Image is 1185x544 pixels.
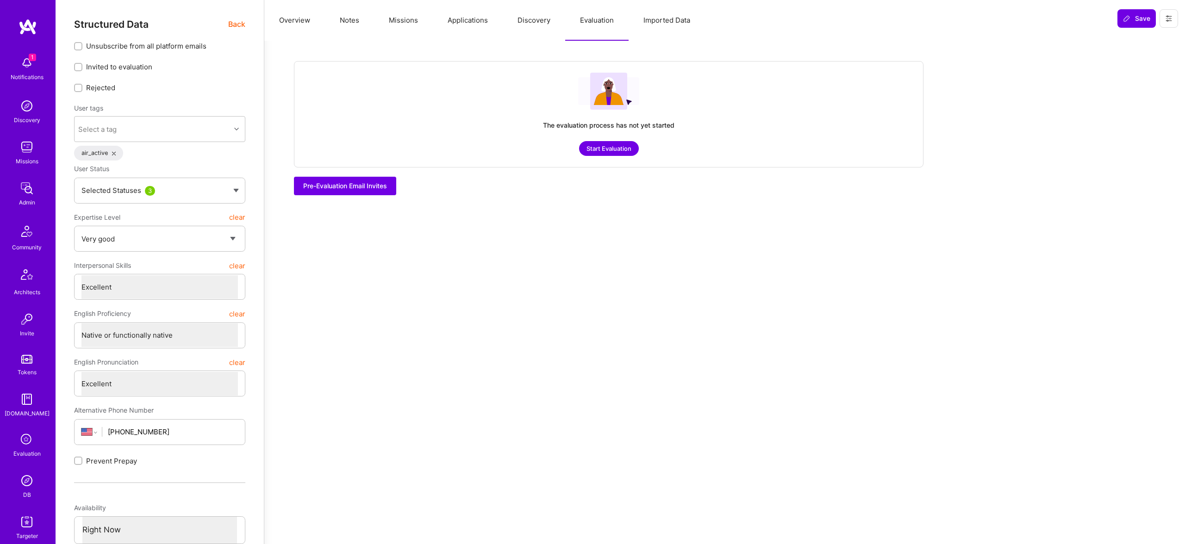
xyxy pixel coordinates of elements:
img: discovery [18,97,36,115]
button: clear [229,209,245,226]
button: Start Evaluation [579,141,639,156]
img: Admin Search [18,471,36,490]
div: Evaluation [13,449,41,458]
span: Save [1123,14,1150,23]
div: Availability [74,500,245,516]
img: teamwork [18,138,36,156]
img: Architects [16,265,38,287]
img: Invite [18,310,36,328]
div: Invite [20,328,34,338]
div: air_active [74,146,123,161]
div: Targeter [16,531,38,541]
img: guide book [18,390,36,408]
button: clear [229,305,245,322]
span: User Status [74,165,109,173]
span: Prevent Prepay [86,456,137,466]
i: icon SelectionTeam [18,431,36,449]
input: +1 (000) 000-0000 [108,420,238,444]
span: Invited to evaluation [86,62,152,72]
img: bell [18,54,36,72]
div: 3 [145,186,155,196]
div: Missions [16,156,38,166]
button: Save [1117,9,1156,28]
img: tokens [21,355,32,364]
div: Select a tag [78,124,117,134]
div: The evaluation process has not yet started [543,121,674,130]
span: Rejected [86,83,115,93]
span: Interpersonal Skills [74,257,131,274]
span: 1 [29,54,36,61]
div: Notifications [11,72,44,82]
div: [DOMAIN_NAME] [5,408,50,418]
span: Back [228,19,245,30]
img: Community [16,220,38,242]
img: caret [233,189,239,192]
span: Unsubscribe from all platform emails [86,41,206,51]
label: User tags [74,104,103,112]
span: Alternative Phone Number [74,406,154,414]
button: clear [229,257,245,274]
div: Tokens [18,367,37,377]
i: icon Chevron [234,127,239,131]
span: English Proficiency [74,305,131,322]
button: clear [229,354,245,371]
span: Pre-Evaluation Email Invites [303,181,387,191]
span: Expertise Level [74,209,120,226]
img: logo [19,19,37,35]
button: Pre-Evaluation Email Invites [294,177,396,195]
div: Admin [19,198,35,207]
span: Selected Statuses [81,186,141,195]
img: Skill Targeter [18,513,36,531]
div: Discovery [14,115,40,125]
div: Community [12,242,42,252]
span: Structured Data [74,19,149,30]
img: admin teamwork [18,179,36,198]
div: DB [23,490,31,500]
div: Architects [14,287,40,297]
span: English Pronunciation [74,354,138,371]
i: icon Close [112,152,116,155]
